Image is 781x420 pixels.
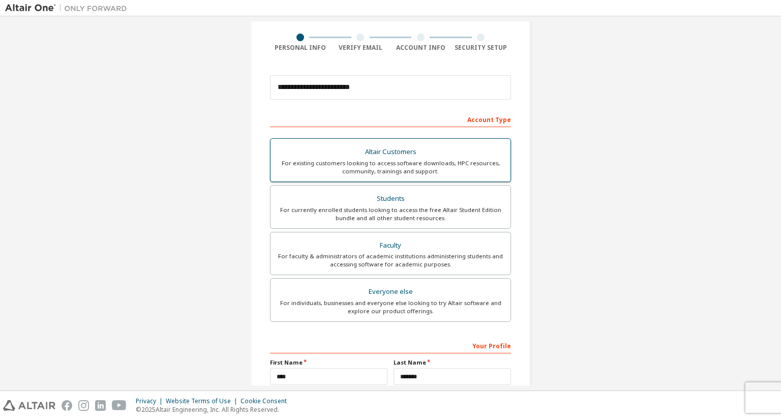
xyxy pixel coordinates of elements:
[166,397,241,405] div: Website Terms of Use
[277,238,504,253] div: Faculty
[78,400,89,411] img: instagram.svg
[394,358,511,367] label: Last Name
[277,159,504,175] div: For existing customers looking to access software downloads, HPC resources, community, trainings ...
[270,44,331,52] div: Personal Info
[270,111,511,127] div: Account Type
[241,397,293,405] div: Cookie Consent
[331,44,391,52] div: Verify Email
[390,44,451,52] div: Account Info
[277,145,504,159] div: Altair Customers
[136,405,293,414] p: © 2025 Altair Engineering, Inc. All Rights Reserved.
[277,252,504,268] div: For faculty & administrators of academic institutions administering students and accessing softwa...
[5,3,132,13] img: Altair One
[277,192,504,206] div: Students
[451,44,512,52] div: Security Setup
[62,400,72,411] img: facebook.svg
[95,400,106,411] img: linkedin.svg
[270,337,511,353] div: Your Profile
[112,400,127,411] img: youtube.svg
[3,400,55,411] img: altair_logo.svg
[270,358,387,367] label: First Name
[277,299,504,315] div: For individuals, businesses and everyone else looking to try Altair software and explore our prod...
[277,285,504,299] div: Everyone else
[277,206,504,222] div: For currently enrolled students looking to access the free Altair Student Edition bundle and all ...
[136,397,166,405] div: Privacy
